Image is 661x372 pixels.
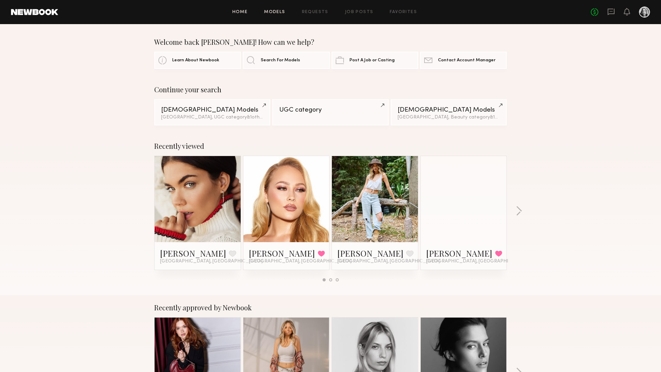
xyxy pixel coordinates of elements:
a: [PERSON_NAME] [337,248,403,259]
span: Post A Job or Casting [349,58,395,63]
a: UGC category [272,99,388,125]
a: [PERSON_NAME] [249,248,315,259]
div: [GEOGRAPHIC_DATA], Beauty category [398,115,500,120]
span: [GEOGRAPHIC_DATA], [GEOGRAPHIC_DATA] [249,259,352,264]
span: Search For Models [261,58,300,63]
a: [PERSON_NAME] [426,248,492,259]
div: UGC category [279,107,381,113]
span: & 1 other filter [247,115,276,120]
span: [GEOGRAPHIC_DATA], [GEOGRAPHIC_DATA] [160,259,263,264]
div: [DEMOGRAPHIC_DATA] Models [398,107,500,113]
a: Home [232,10,248,14]
span: & 1 other filter [490,115,520,120]
span: Learn About Newbook [172,58,219,63]
div: Continue your search [154,85,507,94]
a: Learn About Newbook [154,52,241,69]
a: Job Posts [345,10,374,14]
a: Favorites [390,10,417,14]
div: Recently approved by Newbook [154,303,507,312]
a: [DEMOGRAPHIC_DATA] Models[GEOGRAPHIC_DATA], Beauty category&1other filter [391,99,507,125]
a: Post A Job or Casting [332,52,418,69]
span: [GEOGRAPHIC_DATA], [GEOGRAPHIC_DATA] [426,259,529,264]
span: Contact Account Manager [438,58,495,63]
div: Recently viewed [154,142,507,150]
div: [GEOGRAPHIC_DATA], UGC category [161,115,263,120]
a: [DEMOGRAPHIC_DATA] Models[GEOGRAPHIC_DATA], UGC category&1other filter [154,99,270,125]
span: [GEOGRAPHIC_DATA], [GEOGRAPHIC_DATA] [337,259,440,264]
a: Search For Models [243,52,329,69]
a: Requests [302,10,328,14]
div: [DEMOGRAPHIC_DATA] Models [161,107,263,113]
div: Welcome back [PERSON_NAME]! How can we help? [154,38,507,46]
a: [PERSON_NAME] [160,248,226,259]
a: Contact Account Manager [420,52,507,69]
a: Models [264,10,285,14]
